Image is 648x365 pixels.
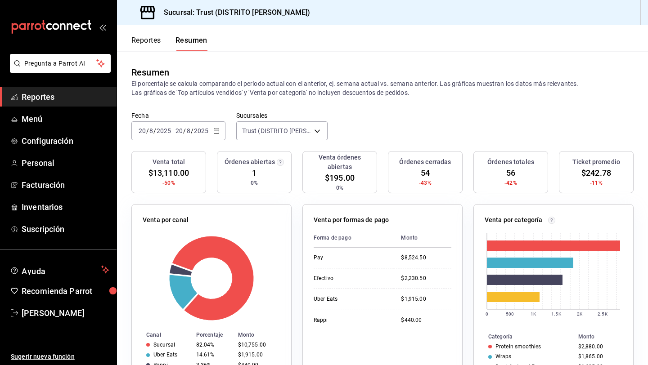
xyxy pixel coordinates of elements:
[156,127,171,134] input: ----
[153,157,185,167] h3: Venta total
[234,330,291,340] th: Monto
[153,127,156,134] span: /
[131,66,169,79] div: Resumen
[186,127,191,134] input: --
[336,184,343,192] span: 0%
[22,91,109,103] span: Reportes
[394,228,451,248] th: Monto
[399,157,451,167] h3: Órdenes cerradas
[22,179,109,191] span: Facturación
[551,312,561,316] text: 1.5K
[314,275,387,282] div: Efectivo
[581,167,611,179] span: $242.78
[401,254,451,262] div: $8,524.50
[236,112,328,119] label: Sucursales
[196,352,231,358] div: 14.61%
[22,201,109,213] span: Inventarios
[183,127,186,134] span: /
[238,352,277,358] div: $1,915.00
[572,157,620,167] h3: Ticket promedio
[22,307,109,319] span: [PERSON_NAME]
[495,353,512,360] div: Wraps
[131,36,161,51] button: Reportes
[325,172,355,184] span: $195.00
[419,179,432,187] span: -43%
[22,157,109,169] span: Personal
[252,167,256,179] span: 1
[191,127,193,134] span: /
[131,79,634,97] p: El porcentaje se calcula comparando el período actual con el anterior, ej. semana actual vs. sema...
[99,23,106,31] button: open_drawer_menu
[148,167,189,179] span: $13,110.00
[504,179,517,187] span: -42%
[22,223,109,235] span: Suscripción
[314,254,387,262] div: Pay
[196,342,231,348] div: 82.04%
[153,342,175,348] div: Sucursal
[22,285,109,297] span: Recomienda Parrot
[577,312,583,316] text: 2K
[172,127,174,134] span: -
[242,126,311,135] span: Trust (DISTRITO [PERSON_NAME])
[11,352,109,361] span: Sugerir nueva función
[401,295,451,303] div: $1,915.00
[314,215,389,225] p: Venta por formas de pago
[22,135,109,147] span: Configuración
[149,127,153,134] input: --
[306,153,373,172] h3: Venta órdenes abiertas
[10,54,111,73] button: Pregunta a Parrot AI
[506,312,514,316] text: 500
[401,275,451,282] div: $2,230.50
[175,127,183,134] input: --
[157,7,310,18] h3: Sucursal: Trust (DISTRITO [PERSON_NAME])
[143,215,189,225] p: Venta por canal
[22,113,109,125] span: Menú
[6,65,111,75] a: Pregunta a Parrot AI
[162,179,175,187] span: -50%
[314,316,387,324] div: Rappi
[22,264,98,275] span: Ayuda
[578,353,619,360] div: $1,865.00
[487,157,534,167] h3: Órdenes totales
[193,127,209,134] input: ----
[531,312,536,316] text: 1K
[24,59,97,68] span: Pregunta a Parrot AI
[251,179,258,187] span: 0%
[575,332,633,342] th: Monto
[314,228,394,248] th: Forma de pago
[146,127,149,134] span: /
[506,167,515,179] span: 56
[138,127,146,134] input: --
[131,36,207,51] div: navigation tabs
[474,332,575,342] th: Categoría
[485,215,543,225] p: Venta por categoría
[153,352,177,358] div: Uber Eats
[175,36,207,51] button: Resumen
[238,342,277,348] div: $10,755.00
[590,179,603,187] span: -11%
[421,167,430,179] span: 54
[132,330,193,340] th: Canal
[193,330,234,340] th: Porcentaje
[495,343,541,350] div: Protein smoothies
[598,312,607,316] text: 2.5K
[486,312,488,316] text: 0
[578,343,619,350] div: $2,880.00
[225,157,275,167] h3: Órdenes abiertas
[131,112,225,119] label: Fecha
[314,295,387,303] div: Uber Eats
[401,316,451,324] div: $440.00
